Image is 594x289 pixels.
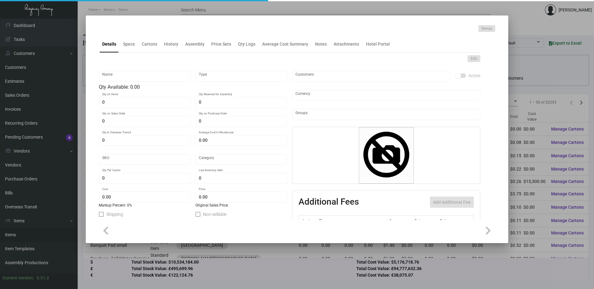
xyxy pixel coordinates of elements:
[366,41,390,47] div: Hotel Portal
[295,74,447,79] input: Add new..
[164,41,178,47] div: History
[433,200,471,205] span: Add Additional Fee
[203,211,226,218] span: Non-sellable
[123,41,135,47] div: Specs
[238,41,255,47] div: Qty Logs
[471,56,477,61] span: Edit
[99,83,287,91] div: Qty Available: 0.00
[413,216,438,226] th: Price
[334,41,359,47] div: Attachments
[478,25,495,32] button: Merge
[387,216,413,226] th: Cost
[315,41,327,47] div: Notes
[211,41,231,47] div: Price Sets
[299,197,359,208] h2: Additional Fees
[430,197,474,208] button: Add Additional Fee
[295,112,477,117] input: Add new..
[185,41,204,47] div: Assembly
[142,41,157,47] div: Cartons
[438,216,466,226] th: Price type
[299,216,318,226] th: Active
[106,211,123,218] span: Shipping
[482,26,492,31] span: Merge
[318,216,387,226] th: Type
[2,275,34,281] div: Current version:
[468,72,480,79] span: Active
[102,41,116,47] div: Details
[468,55,480,62] button: Edit
[262,41,308,47] div: Average Cost Summary
[37,275,49,281] div: 0.51.2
